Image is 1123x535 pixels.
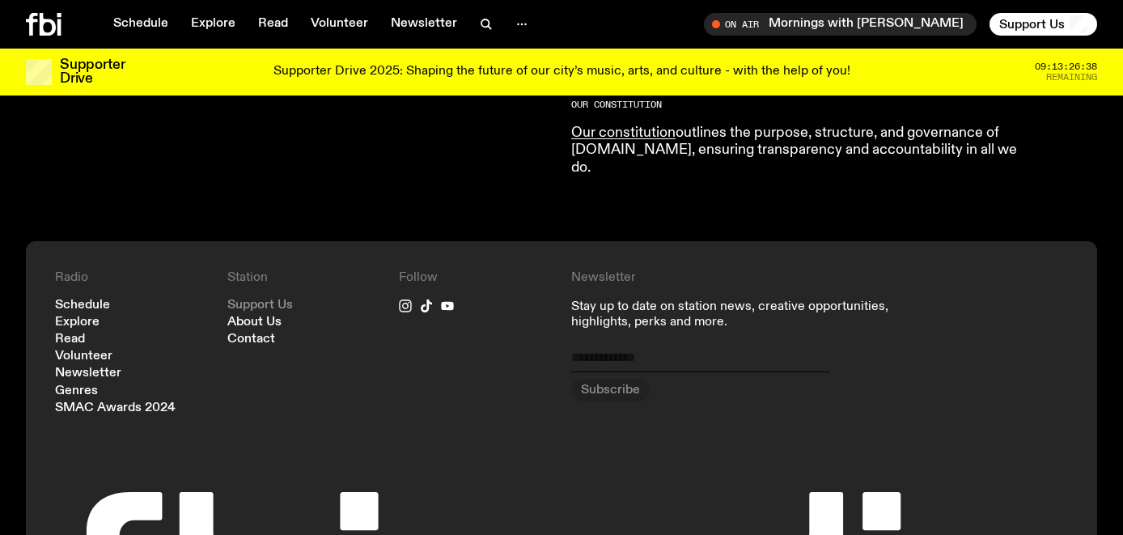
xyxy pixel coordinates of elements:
[1046,73,1097,82] span: Remaining
[55,402,176,414] a: SMAC Awards 2024
[571,379,650,401] button: Subscribe
[55,299,110,312] a: Schedule
[227,316,282,329] a: About Us
[1035,62,1097,71] span: 09:13:26:38
[248,13,298,36] a: Read
[55,270,208,286] h4: Radio
[571,299,896,330] p: Stay up to date on station news, creative opportunities, highlights, perks and more.
[301,13,378,36] a: Volunteer
[60,58,125,86] h3: Supporter Drive
[273,65,850,79] p: Supporter Drive 2025: Shaping the future of our city’s music, arts, and culture - with the help o...
[181,13,245,36] a: Explore
[55,333,85,346] a: Read
[55,350,112,363] a: Volunteer
[571,125,676,140] a: Our constitution
[55,367,121,380] a: Newsletter
[381,13,467,36] a: Newsletter
[227,333,275,346] a: Contact
[999,17,1065,32] span: Support Us
[227,299,293,312] a: Support Us
[990,13,1097,36] button: Support Us
[104,13,178,36] a: Schedule
[571,100,1037,109] h2: Our Constitution
[227,270,380,286] h4: Station
[571,125,1037,177] p: outlines the purpose, structure, and governance of [DOMAIN_NAME], ensuring transparency and accou...
[55,316,100,329] a: Explore
[55,385,98,397] a: Genres
[704,13,977,36] button: On AirMornings with [PERSON_NAME]
[571,270,896,286] h4: Newsletter
[399,270,552,286] h4: Follow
